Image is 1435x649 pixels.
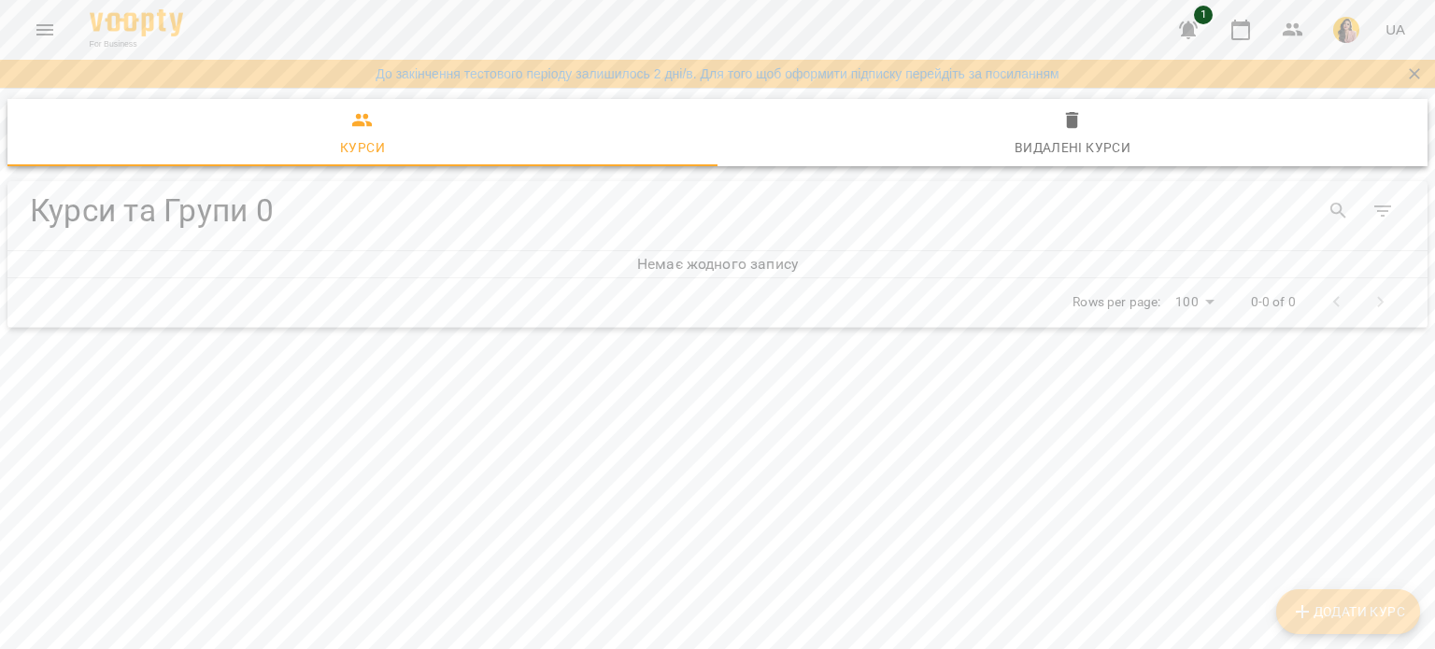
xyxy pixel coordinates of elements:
button: Search [1316,189,1361,233]
button: Додати Курс [1276,589,1420,634]
div: Курси [340,136,385,159]
div: Видалені курси [1015,136,1131,159]
p: 0-0 of 0 [1251,293,1296,312]
span: For Business [90,38,183,50]
p: Rows per page: [1073,293,1160,312]
span: Додати Курс [1291,600,1405,623]
a: До закінчення тестового періоду залишилось 2 дні/в. Для того щоб оформити підписку перейдіть за п... [376,64,1058,83]
span: UA [1385,20,1405,39]
h4: Курси та Групи 0 [30,191,795,230]
button: UA [1378,12,1413,47]
h6: Немає жодного запису [7,251,1428,277]
span: 1 [1194,6,1213,24]
img: d0b8fc692e1630ea5eff2a7c2daad50b.png [1333,17,1359,43]
img: Voopty Logo [90,9,183,36]
button: Закрити сповіщення [1401,61,1428,87]
div: Table Toolbar [7,181,1428,241]
button: Menu [22,7,67,52]
div: 100 [1168,289,1220,316]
